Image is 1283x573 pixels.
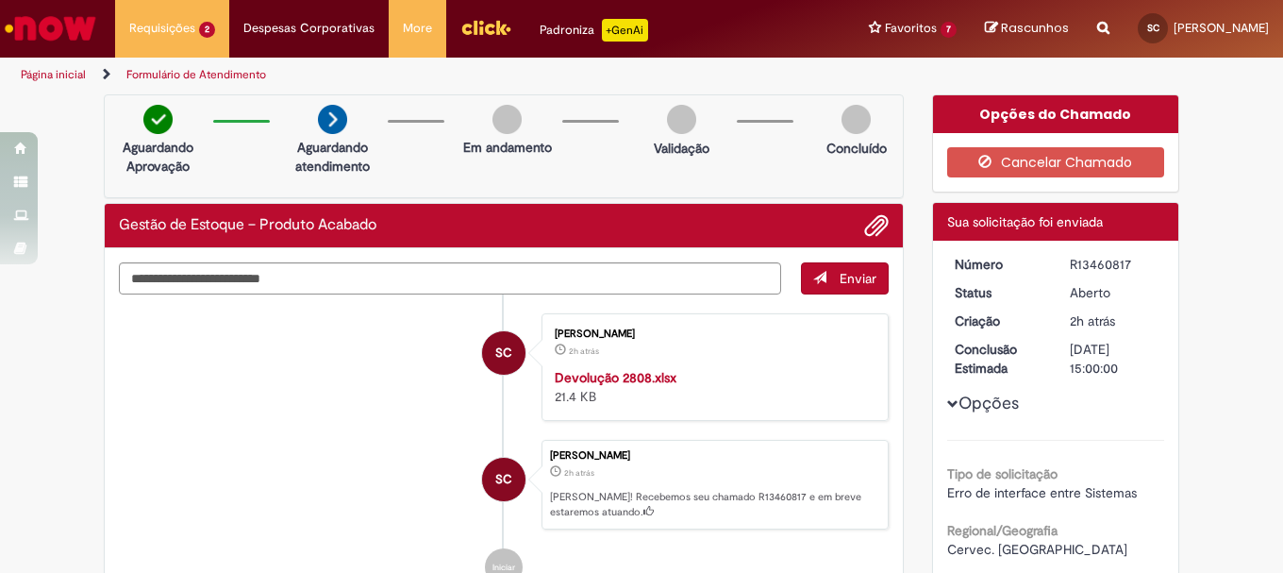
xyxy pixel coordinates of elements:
p: Concluído [826,139,887,158]
div: 21.4 KB [555,368,869,406]
div: [PERSON_NAME] [555,329,869,340]
img: ServiceNow [2,9,99,47]
span: Requisições [129,19,195,38]
button: Cancelar Chamado [947,147,1165,177]
time: 29/08/2025 08:43:33 [564,467,594,479]
img: arrow-next.png [318,105,347,134]
dt: Status [941,283,1057,302]
div: [PERSON_NAME] [550,450,878,462]
div: 29/08/2025 08:43:33 [1070,312,1158,330]
span: More [403,19,432,38]
span: Favoritos [885,19,937,38]
p: Em andamento [463,138,552,157]
dt: Criação [941,312,1057,330]
span: 7 [941,22,957,38]
p: Validação [654,139,709,158]
p: [PERSON_NAME]! Recebemos seu chamado R13460817 e em breve estaremos atuando. [550,490,878,519]
img: img-circle-grey.png [667,105,696,134]
span: Enviar [840,270,876,287]
b: Tipo de solicitação [947,465,1058,482]
span: Cervec. [GEOGRAPHIC_DATA] [947,541,1127,558]
img: check-circle-green.png [143,105,173,134]
div: Opções do Chamado [933,95,1179,133]
img: img-circle-grey.png [841,105,871,134]
textarea: Digite sua mensagem aqui... [119,262,781,295]
p: Aguardando atendimento [287,138,378,176]
div: [DATE] 15:00:00 [1070,340,1158,378]
a: Devolução 2808.xlsx [555,369,676,386]
a: Página inicial [21,67,86,82]
li: Suelen Ribeiro Da Silva Cruz [119,440,889,531]
dt: Número [941,255,1057,274]
span: Erro de interface entre Sistemas [947,484,1137,501]
ul: Trilhas de página [14,58,841,93]
span: Despesas Corporativas [243,19,375,38]
p: +GenAi [602,19,648,42]
time: 29/08/2025 08:43:33 [1070,312,1115,329]
div: Suelen Ribeiro Da Silva Cruz [482,458,525,501]
div: R13460817 [1070,255,1158,274]
span: 2h atrás [1070,312,1115,329]
b: Regional/Geografia [947,522,1058,539]
button: Enviar [801,262,889,295]
span: 2h atrás [569,345,599,357]
dt: Conclusão Estimada [941,340,1057,378]
span: Sua solicitação foi enviada [947,213,1103,230]
span: SC [495,330,512,376]
a: Rascunhos [985,20,1069,38]
h2: Gestão de Estoque – Produto Acabado Histórico de tíquete [119,217,376,234]
img: img-circle-grey.png [492,105,522,134]
p: Aguardando Aprovação [112,138,204,176]
button: Adicionar anexos [864,213,889,238]
span: Rascunhos [1001,19,1069,37]
span: [PERSON_NAME] [1174,20,1269,36]
div: Aberto [1070,283,1158,302]
a: Formulário de Atendimento [126,67,266,82]
img: click_logo_yellow_360x200.png [460,13,511,42]
span: 2 [199,22,215,38]
div: Suelen Ribeiro Da Silva Cruz [482,331,525,375]
div: Padroniza [540,19,648,42]
span: SC [1147,22,1159,34]
span: 2h atrás [564,467,594,479]
span: SC [495,457,512,502]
